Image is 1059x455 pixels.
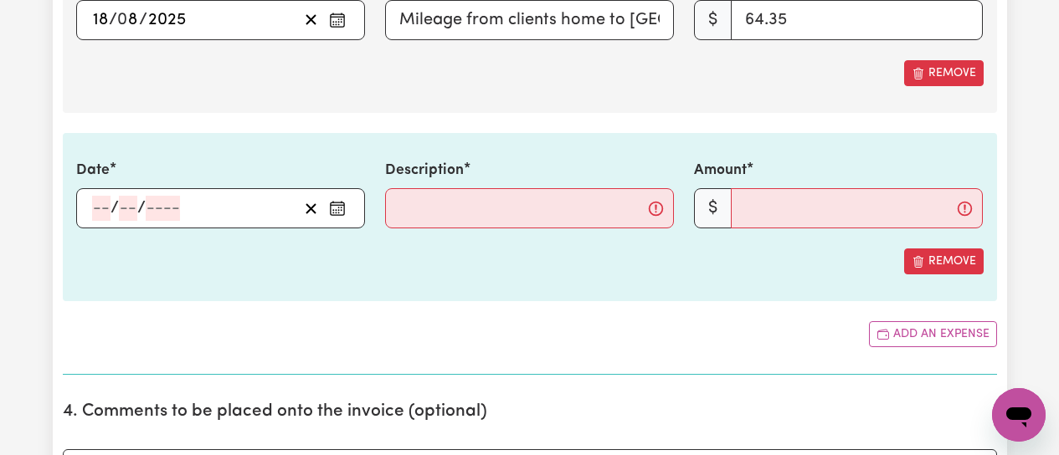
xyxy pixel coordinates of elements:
[694,160,747,181] label: Amount
[119,196,137,221] input: --
[146,196,180,221] input: ----
[298,8,324,33] button: Clear date
[869,321,997,347] button: Add another expense
[324,196,351,221] button: Enter the date of expense
[76,160,110,181] label: Date
[137,199,146,217] span: /
[147,8,187,33] input: ----
[92,196,111,221] input: --
[298,196,324,221] button: Clear date
[992,388,1046,442] iframe: Button to launch messaging window
[694,188,732,228] span: $
[904,60,984,86] button: Remove this expense
[92,8,109,33] input: --
[109,11,117,29] span: /
[904,248,984,274] button: Remove this expense
[117,12,127,28] span: 0
[385,160,464,181] label: Description
[111,199,119,217] span: /
[63,401,997,422] h2: 4. Comments to be placed onto the invoice (optional)
[324,8,351,33] button: Enter the date of expense
[118,8,139,33] input: --
[139,11,147,29] span: /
